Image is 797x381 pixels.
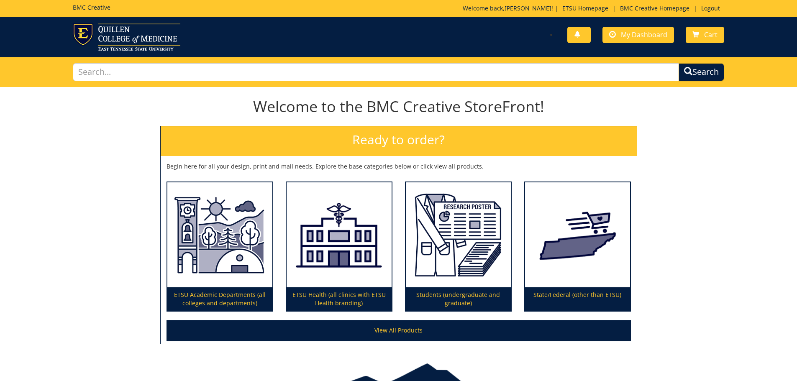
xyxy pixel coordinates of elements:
h1: Welcome to the BMC Creative StoreFront! [160,98,637,115]
a: Students (undergraduate and graduate) [406,182,511,311]
p: ETSU Academic Departments (all colleges and departments) [167,287,272,311]
p: ETSU Health (all clinics with ETSU Health branding) [287,287,392,311]
a: ETSU Homepage [558,4,612,12]
a: My Dashboard [602,27,674,43]
button: Search [679,63,724,81]
img: State/Federal (other than ETSU) [525,182,630,288]
h2: Ready to order? [161,126,637,156]
p: Welcome back, ! | | | [463,4,724,13]
img: Students (undergraduate and graduate) [406,182,511,288]
a: [PERSON_NAME] [505,4,551,12]
img: ETSU Academic Departments (all colleges and departments) [167,182,272,288]
p: Begin here for all your design, print and mail needs. Explore the base categories below or click ... [167,162,631,171]
a: BMC Creative Homepage [616,4,694,12]
a: ETSU Academic Departments (all colleges and departments) [167,182,272,311]
a: State/Federal (other than ETSU) [525,182,630,311]
p: Students (undergraduate and graduate) [406,287,511,311]
span: Cart [704,30,718,39]
a: Logout [697,4,724,12]
input: Search... [73,63,679,81]
img: ETSU logo [73,23,180,51]
a: View All Products [167,320,631,341]
h5: BMC Creative [73,4,110,10]
img: ETSU Health (all clinics with ETSU Health branding) [287,182,392,288]
a: Cart [686,27,724,43]
span: My Dashboard [621,30,667,39]
a: ETSU Health (all clinics with ETSU Health branding) [287,182,392,311]
p: State/Federal (other than ETSU) [525,287,630,311]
